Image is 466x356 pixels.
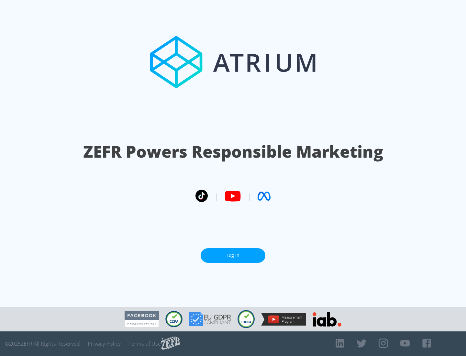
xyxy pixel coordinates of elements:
img: CCPA Compliant [165,311,183,327]
span: | [214,191,218,201]
span: © 2025 ZEFR All Rights Reserved [5,340,80,347]
img: COPPA Compliant [238,310,255,328]
img: Facebook Marketing Partner [125,311,159,328]
span: | [247,191,251,201]
img: GDPR Compliant [189,312,231,326]
a: Privacy Policy [88,340,121,347]
a: Terms of Use [128,340,161,347]
img: IAB [313,312,341,327]
h1: ZEFR Powers Responsible Marketing [83,140,383,163]
a: Log In [201,248,265,263]
img: YouTube Measurement Program [261,313,306,326]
